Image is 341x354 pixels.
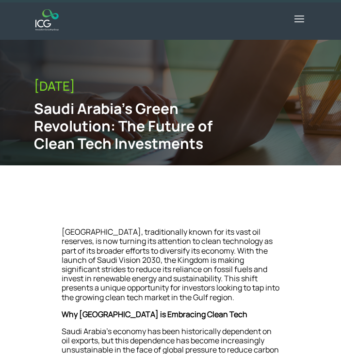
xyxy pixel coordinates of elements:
span: Why [GEOGRAPHIC_DATA] is Embracing Clean Tech [62,309,247,320]
div: [DATE] [34,79,307,94]
img: ICG [35,9,58,31]
iframe: Chat Widget [292,307,341,354]
div: Saudi Arabia’s Green Revolution: The Future of Clean Tech Investments [34,100,244,152]
span: [GEOGRAPHIC_DATA], traditionally known for its vast oil reserves, is now turning its attention to... [62,226,279,302]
